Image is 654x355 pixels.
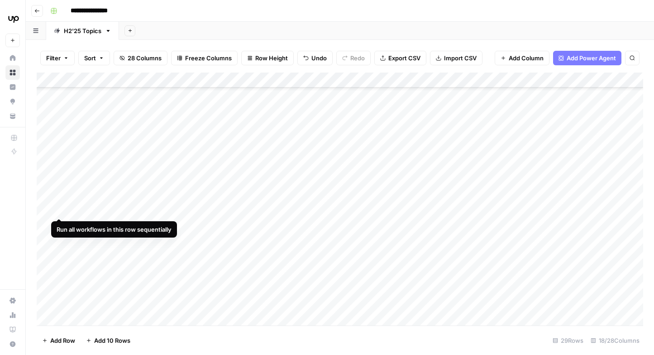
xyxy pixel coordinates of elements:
[5,51,20,65] a: Home
[5,322,20,337] a: Learning Hub
[46,53,61,63] span: Filter
[553,51,621,65] button: Add Power Agent
[495,51,549,65] button: Add Column
[78,51,110,65] button: Sort
[37,333,81,348] button: Add Row
[5,337,20,351] button: Help + Support
[241,51,294,65] button: Row Height
[46,22,119,40] a: H2'25 Topics
[84,53,96,63] span: Sort
[5,94,20,109] a: Opportunities
[171,51,238,65] button: Freeze Columns
[388,53,420,63] span: Export CSV
[444,53,477,63] span: Import CSV
[5,109,20,123] a: Your Data
[5,80,20,94] a: Insights
[255,53,288,63] span: Row Height
[567,53,616,63] span: Add Power Agent
[509,53,544,63] span: Add Column
[5,10,22,27] img: Upwork Logo
[57,225,172,234] div: Run all workflows in this row sequentially
[5,7,20,30] button: Workspace: Upwork
[5,65,20,80] a: Browse
[297,51,333,65] button: Undo
[81,333,136,348] button: Add 10 Rows
[5,308,20,322] a: Usage
[587,333,643,348] div: 18/28 Columns
[336,51,371,65] button: Redo
[5,293,20,308] a: Settings
[350,53,365,63] span: Redo
[430,51,482,65] button: Import CSV
[40,51,75,65] button: Filter
[185,53,232,63] span: Freeze Columns
[549,333,587,348] div: 29 Rows
[94,336,130,345] span: Add 10 Rows
[374,51,426,65] button: Export CSV
[114,51,167,65] button: 28 Columns
[128,53,162,63] span: 28 Columns
[311,53,327,63] span: Undo
[64,26,101,35] div: H2'25 Topics
[50,336,75,345] span: Add Row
